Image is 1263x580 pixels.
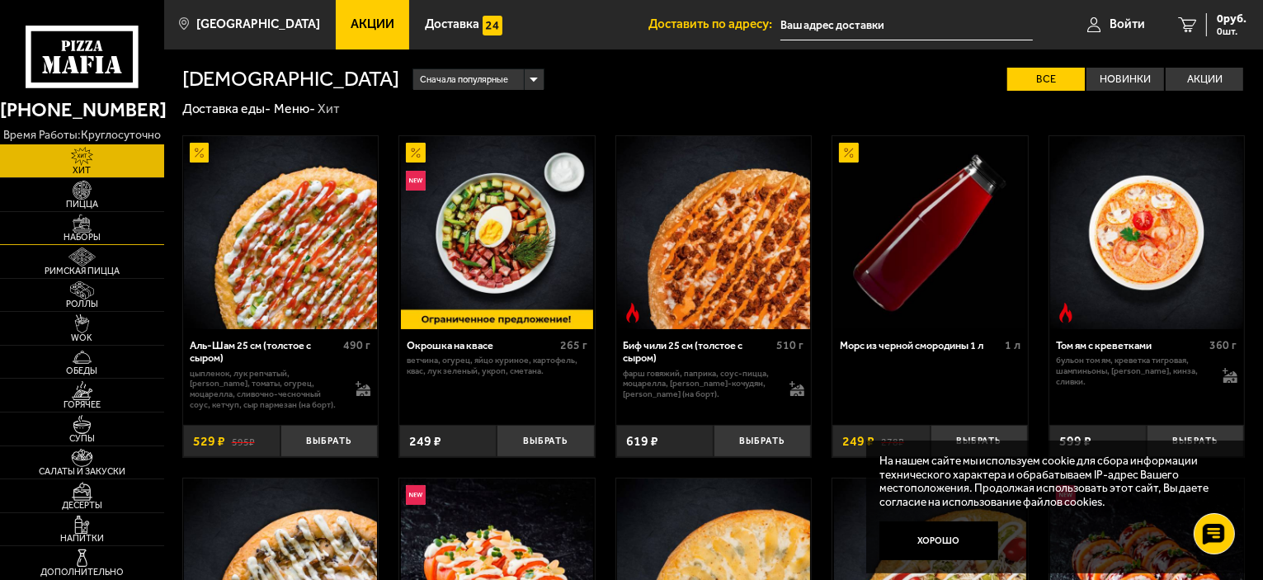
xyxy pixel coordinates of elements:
div: Аль-Шам 25 см (толстое с сыром) [190,339,339,365]
span: 1 л [1005,338,1020,352]
span: Доставка [425,18,479,31]
a: Меню- [274,101,315,116]
img: Аль-Шам 25 см (толстое с сыром) [184,136,377,329]
a: Острое блюдоТом ям с креветками [1049,136,1245,329]
span: Доставить по адресу: [648,18,780,31]
a: АкционныйМорс из черной смородины 1 л [832,136,1028,329]
img: Акционный [406,143,426,163]
div: Том ям с креветками [1056,339,1205,351]
div: Биф чили 25 см (толстое с сыром) [623,339,772,365]
p: На нашем сайте мы используем cookie для сбора информации технического характера и обрабатываем IP... [879,454,1222,508]
img: Морс из черной смородины 1 л [834,136,1027,329]
span: 510 г [777,338,804,352]
span: 249 ₽ [409,435,441,448]
div: Морс из черной смородины 1 л [840,339,1001,351]
span: 265 г [560,338,587,352]
p: ветчина, огурец, яйцо куриное, картофель, квас, лук зеленый, укроп, сметана. [407,356,587,377]
a: Доставка еды- [182,101,271,116]
div: Хит [318,101,340,118]
span: 0 шт. [1217,26,1247,36]
img: Акционный [839,143,859,163]
p: фарш говяжий, паприка, соус-пицца, моцарелла, [PERSON_NAME]-кочудян, [PERSON_NAME] (на борт). [623,369,775,400]
button: Выбрать [931,425,1028,457]
span: Сначала популярные [420,68,508,92]
h1: [DEMOGRAPHIC_DATA] [182,68,400,90]
span: 619 ₽ [626,435,658,448]
img: Акционный [190,143,210,163]
img: Новинка [406,485,426,505]
img: Биф чили 25 см (толстое с сыром) [617,136,810,329]
img: Новинка [406,171,426,191]
p: бульон том ям, креветка тигровая, шампиньоны, [PERSON_NAME], кинза, сливки. [1056,356,1209,387]
a: АкционныйНовинкаОкрошка на квасе [399,136,595,329]
button: Выбрать [714,425,811,457]
img: Острое блюдо [1056,303,1076,323]
span: 249 ₽ [842,435,874,448]
span: Акции [351,18,394,31]
input: Ваш адрес доставки [780,10,1033,40]
img: Острое блюдо [623,303,643,323]
span: [GEOGRAPHIC_DATA] [196,18,320,31]
span: 529 ₽ [193,435,225,448]
s: 278 ₽ [881,435,904,448]
img: 15daf4d41897b9f0e9f617042186c801.svg [483,16,502,35]
span: 0 руб. [1217,13,1247,25]
s: 595 ₽ [232,435,255,448]
p: цыпленок, лук репчатый, [PERSON_NAME], томаты, огурец, моцарелла, сливочно-чесночный соус, кетчуп... [190,369,342,411]
span: 490 г [343,338,370,352]
img: Том ям с креветками [1050,136,1243,329]
button: Выбрать [1147,425,1244,457]
label: Все [1007,68,1085,92]
img: Окрошка на квасе [401,136,594,329]
span: Войти [1110,18,1145,31]
label: Акции [1166,68,1243,92]
span: 360 г [1210,338,1237,352]
button: Хорошо [879,521,998,561]
button: Выбрать [280,425,378,457]
a: Острое блюдоБиф чили 25 см (толстое с сыром) [616,136,812,329]
label: Новинки [1086,68,1164,92]
span: 599 ₽ [1059,435,1091,448]
a: АкционныйАль-Шам 25 см (толстое с сыром) [183,136,379,329]
div: Окрошка на квасе [407,339,556,351]
button: Выбрать [497,425,594,457]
